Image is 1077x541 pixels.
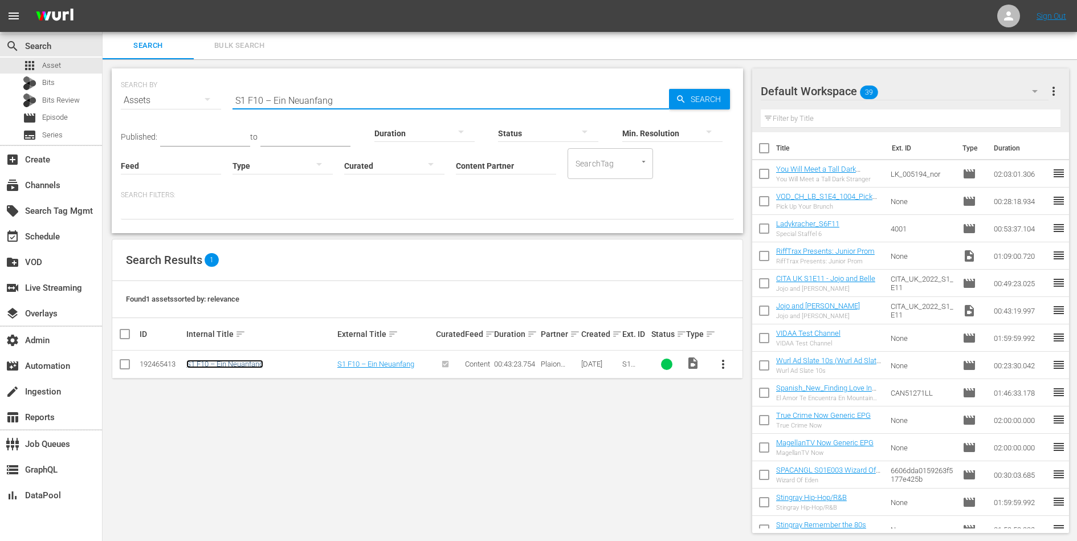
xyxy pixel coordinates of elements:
[989,215,1052,242] td: 00:53:37.104
[776,165,860,182] a: You Will Meet a Tall Dark Stranger (RomCom) (A)
[962,359,976,372] span: Episode
[776,394,882,402] div: El Amor Te Encuentra En Mountain View
[989,297,1052,324] td: 00:43:19.997
[6,385,19,398] span: Ingestion
[140,330,183,339] div: ID
[42,112,68,123] span: Episode
[140,360,183,368] div: 192465413
[989,461,1052,489] td: 00:30:03.685
[581,327,618,341] div: Created
[42,60,61,71] span: Asset
[23,128,36,142] span: Series
[6,489,19,502] span: DataPool
[612,329,622,339] span: sort
[570,329,580,339] span: sort
[989,270,1052,297] td: 00:49:23.025
[989,352,1052,379] td: 00:23:30.042
[23,59,36,72] span: Asset
[962,468,976,482] span: Episode
[886,406,958,434] td: None
[6,178,19,192] span: Channels
[776,340,841,347] div: VIDAA Test Channel
[1052,249,1066,262] span: reorder
[776,367,882,375] div: Wurl Ad Slate 10s
[121,84,221,116] div: Assets
[962,222,976,235] span: Episode
[622,330,648,339] div: Ext. ID
[776,477,882,484] div: Wizard Of Eden
[962,249,976,263] span: Video
[962,386,976,400] span: Episode
[126,253,202,267] span: Search Results
[669,89,730,109] button: Search
[186,327,334,341] div: Internal Title
[776,438,874,447] a: MagellanTV Now Generic EPG
[776,230,839,238] div: Special Staffel 6
[121,132,157,141] span: Published:
[886,352,958,379] td: None
[989,242,1052,270] td: 01:09:00.720
[989,324,1052,352] td: 01:59:59.992
[886,489,958,516] td: None
[776,356,881,373] a: Wurl Ad Slate 10s (Wurl Ad Slate 10s (00:30:00))
[235,329,246,339] span: sort
[205,253,219,267] span: 1
[761,75,1049,107] div: Default Workspace
[776,302,860,310] a: Jojo and [PERSON_NAME]
[1052,221,1066,235] span: reorder
[776,449,874,457] div: MagellanTV Now
[776,176,882,183] div: You Will Meet a Tall Dark Stranger
[886,160,958,188] td: LK_005194_nor
[541,327,578,341] div: Partner
[989,434,1052,461] td: 02:00:00.000
[337,327,433,341] div: External Title
[962,523,976,536] span: Episode
[886,434,958,461] td: None
[1052,276,1066,290] span: reorder
[250,132,258,141] span: to
[6,410,19,424] span: Reports
[686,327,706,341] div: Type
[776,520,866,529] a: Stingray Remember the 80s
[776,466,880,483] a: SPACANGL S01E003 Wizard Of Eden
[776,219,839,228] a: Ladykracher_S6F11
[956,132,987,164] th: Type
[1052,467,1066,481] span: reorder
[201,39,278,52] span: Bulk Search
[337,360,414,368] a: S1 F10 – Ein Neuanfang
[1052,303,1066,317] span: reorder
[962,441,976,454] span: Episode
[1052,358,1066,372] span: reorder
[465,327,491,341] div: Feed
[709,351,737,378] button: more_vert
[1052,440,1066,454] span: reorder
[186,360,263,368] a: S1 F10 – Ein Neuanfang
[1052,522,1066,536] span: reorder
[388,329,398,339] span: sort
[989,188,1052,215] td: 00:28:18.934
[776,192,882,209] a: VOD_CH_LB_S1E4_1004_PickUpYourBrunch
[27,3,82,30] img: ans4CAIJ8jUAAAAAAAAAAAAAAAAAAAAAAAAgQb4GAAAAAAAAAAAAAAAAAAAAAAAAJMjXAAAAAAAAAAAAAAAAAAAAAAAAgAT5G...
[1047,78,1060,105] button: more_vert
[989,160,1052,188] td: 02:03:01.306
[962,304,976,318] span: Video
[651,327,683,341] div: Status
[1037,11,1066,21] a: Sign Out
[962,276,976,290] span: Episode
[776,411,871,420] a: True Crime Now Generic EPG
[465,360,490,368] span: Content
[581,360,618,368] div: [DATE]
[1052,166,1066,180] span: reorder
[886,242,958,270] td: None
[6,307,19,320] span: Overlays
[962,495,976,509] span: Episode
[989,489,1052,516] td: 01:59:59.992
[6,463,19,477] span: GraphQL
[776,312,860,320] div: Jojo and [PERSON_NAME]
[886,297,958,324] td: CITA_UK_2022_S1_E11
[860,80,878,104] span: 39
[776,285,875,292] div: Jojo and [PERSON_NAME]
[622,360,646,402] span: S1 F10 – Ein Neuanfang
[962,413,976,427] span: Episode
[885,132,956,164] th: Ext. ID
